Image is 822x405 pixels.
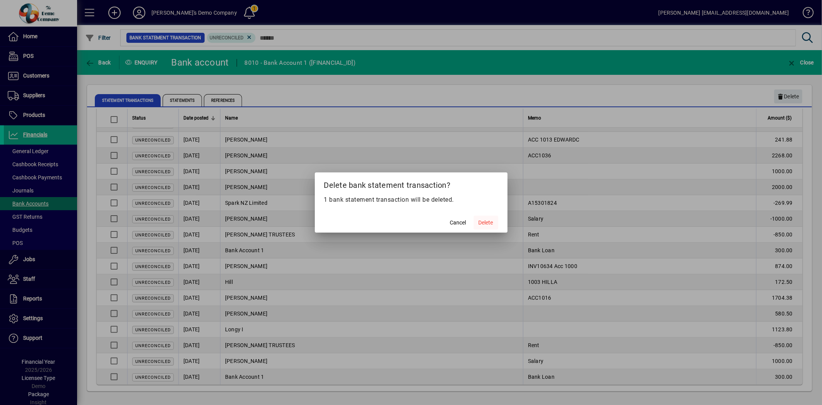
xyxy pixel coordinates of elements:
[446,216,471,229] button: Cancel
[315,172,508,195] h2: Delete bank statement transaction?
[479,219,493,227] span: Delete
[450,219,466,227] span: Cancel
[324,195,498,204] p: 1 bank statement transaction will be deleted.
[474,216,498,229] button: Delete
